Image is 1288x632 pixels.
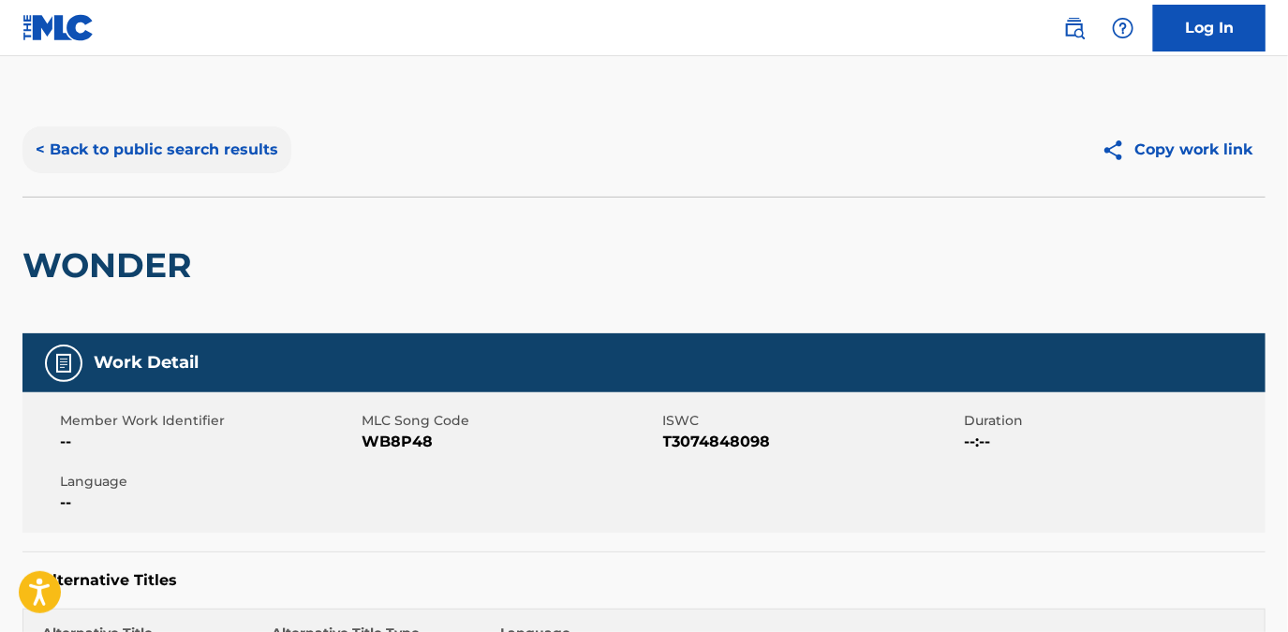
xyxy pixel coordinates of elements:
img: Copy work link [1102,139,1134,162]
img: help [1112,17,1134,39]
span: MLC Song Code [362,411,659,431]
h5: Work Detail [94,352,199,374]
button: < Back to public search results [22,126,291,173]
span: -- [60,492,357,514]
span: ISWC [663,411,960,431]
span: Member Work Identifier [60,411,357,431]
span: -- [60,431,357,453]
img: search [1063,17,1086,39]
a: Log In [1153,5,1266,51]
button: Copy work link [1088,126,1266,173]
span: WB8P48 [362,431,659,453]
span: Language [60,472,357,492]
img: MLC Logo [22,14,95,41]
h5: Alternative Titles [41,571,1247,590]
span: --:-- [964,431,1261,453]
div: Help [1104,9,1142,47]
h2: WONDER [22,244,200,287]
span: T3074848098 [663,431,960,453]
img: Work Detail [52,352,75,375]
a: Public Search [1056,9,1093,47]
span: Duration [964,411,1261,431]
